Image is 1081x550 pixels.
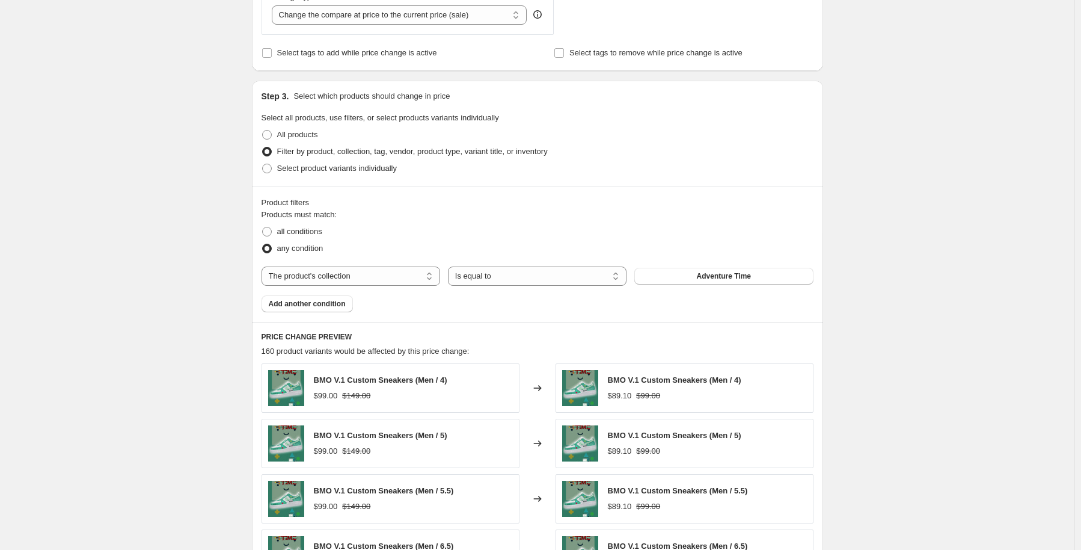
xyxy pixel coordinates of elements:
[608,375,741,385] span: BMO V.1 Custom Sneakers (Men / 4)
[608,486,748,495] span: BMO V.1 Custom Sneakers (Men / 5.5)
[262,332,813,342] h6: PRICE CHANGE PREVIEW
[262,197,813,209] div: Product filters
[342,502,370,511] span: $149.00
[262,113,499,122] span: Select all products, use filters, or select products variants individually
[636,502,660,511] span: $99.00
[277,130,318,139] span: All products
[342,391,370,400] span: $149.00
[262,90,289,102] h2: Step 3.
[342,446,370,456] span: $149.00
[562,370,598,406] img: 460325081528924_80x.jpg
[608,502,632,511] span: $89.10
[314,375,447,385] span: BMO V.1 Custom Sneakers (Men / 4)
[269,299,346,309] span: Add another condition
[262,295,353,312] button: Add another condition
[277,147,548,156] span: Filter by product, collection, tag, vendor, product type, variant title, or inventory
[268,481,304,517] img: 460325081528924_80x.jpg
[268,370,304,406] img: 460325081528924_80x.jpg
[608,391,632,400] span: $89.10
[697,271,751,281] span: Adventure Time
[262,210,337,219] span: Products must match:
[562,481,598,517] img: 460325081528924_80x.jpg
[277,48,437,57] span: Select tags to add while price change is active
[277,227,322,236] span: all conditions
[608,446,632,456] span: $89.10
[314,446,338,456] span: $99.00
[636,446,660,456] span: $99.00
[314,502,338,511] span: $99.00
[314,486,454,495] span: BMO V.1 Custom Sneakers (Men / 5.5)
[262,347,470,356] span: 160 product variants would be affected by this price change:
[314,431,447,440] span: BMO V.1 Custom Sneakers (Men / 5)
[277,164,397,173] span: Select product variants individually
[268,425,304,462] img: 460325081528924_80x.jpg
[531,8,544,20] div: help
[636,391,660,400] span: $99.00
[277,244,323,253] span: any condition
[293,90,450,102] p: Select which products should change in price
[634,268,813,285] button: Adventure Time
[562,425,598,462] img: 460325081528924_80x.jpg
[314,391,338,400] span: $99.00
[608,431,741,440] span: BMO V.1 Custom Sneakers (Men / 5)
[569,48,743,57] span: Select tags to remove while price change is active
